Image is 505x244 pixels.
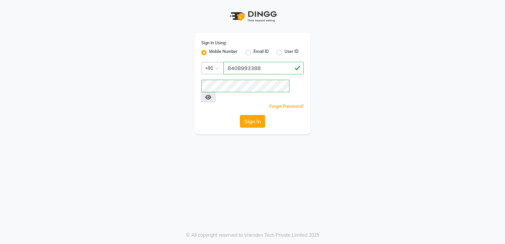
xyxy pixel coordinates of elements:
[223,62,304,74] input: Username
[209,49,238,57] label: Mobile Number
[285,49,298,57] label: User ID
[253,49,269,57] label: Email ID
[201,80,290,92] input: Username
[240,115,265,128] button: Sign In
[226,7,279,26] img: logo1.svg
[269,104,304,109] a: Forgot Password?
[201,40,226,46] label: Sign In Using:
